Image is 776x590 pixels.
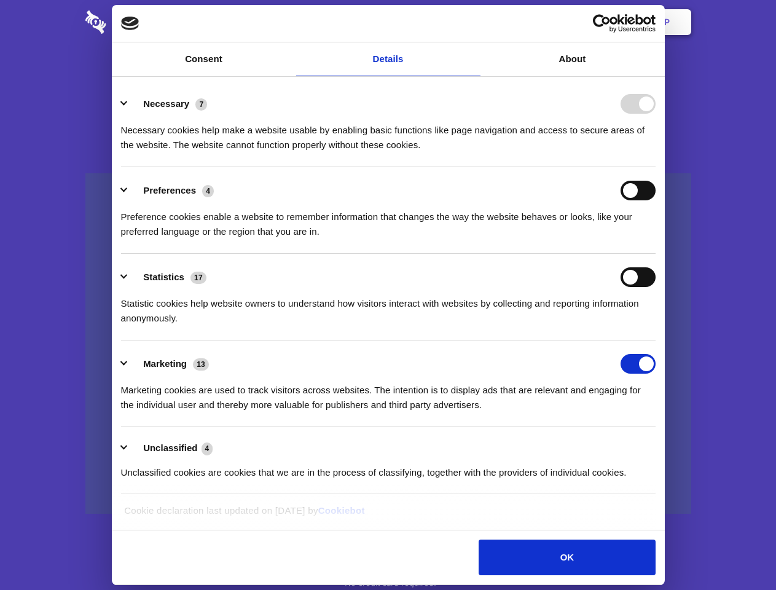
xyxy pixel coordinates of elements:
a: Login [557,3,611,41]
div: Preference cookies enable a website to remember information that changes the way the website beha... [121,200,656,239]
label: Necessary [143,98,189,109]
a: About [480,42,665,76]
div: Statistic cookies help website owners to understand how visitors interact with websites by collec... [121,287,656,326]
label: Statistics [143,272,184,282]
img: logo-wordmark-white-trans-d4663122ce5f474addd5e946df7df03e33cb6a1c49d2221995e7729f52c070b2.svg [85,10,190,34]
span: 13 [193,358,209,371]
a: Cookiebot [318,505,365,516]
button: OK [479,540,655,575]
span: 17 [190,272,206,284]
button: Unclassified (4) [121,441,221,456]
div: Necessary cookies help make a website usable by enabling basic functions like page navigation and... [121,114,656,152]
button: Preferences (4) [121,181,222,200]
h1: Eliminate Slack Data Loss. [85,55,691,100]
div: Cookie declaration last updated on [DATE] by [115,503,661,527]
button: Marketing (13) [121,354,217,374]
span: 4 [202,185,214,197]
h4: Auto-redaction of sensitive data, encrypted data sharing and self-destructing private chats. Shar... [85,112,691,152]
label: Preferences [143,185,196,195]
div: Marketing cookies are used to track visitors across websites. The intention is to display ads tha... [121,374,656,412]
a: Pricing [361,3,414,41]
a: Contact [498,3,555,41]
div: Unclassified cookies are cookies that we are in the process of classifying, together with the pro... [121,456,656,480]
button: Necessary (7) [121,94,215,114]
label: Marketing [143,358,187,369]
a: Wistia video thumbnail [85,173,691,514]
button: Statistics (17) [121,267,214,287]
iframe: Drift Widget Chat Controller [715,529,761,575]
img: logo [121,17,139,30]
a: Details [296,42,480,76]
span: 4 [202,442,213,455]
a: Consent [112,42,296,76]
a: Usercentrics Cookiebot - opens in a new window [548,14,656,33]
span: 7 [195,98,207,111]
